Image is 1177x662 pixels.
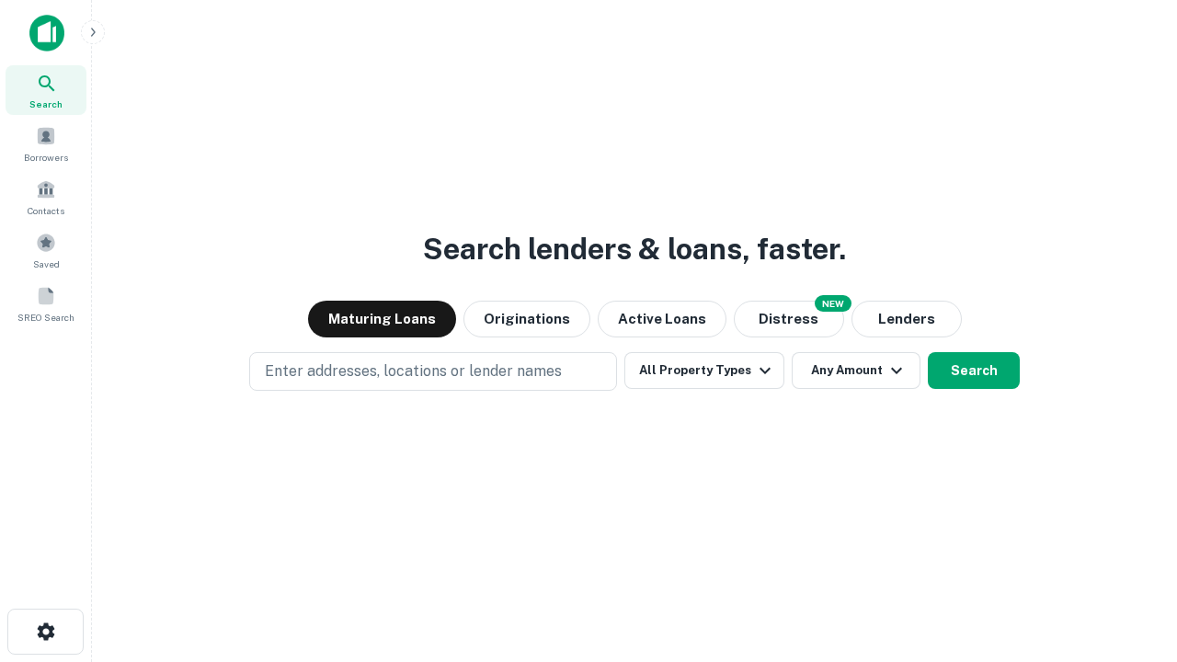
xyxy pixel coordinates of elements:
[17,310,74,325] span: SREO Search
[6,172,86,222] a: Contacts
[29,15,64,51] img: capitalize-icon.png
[308,301,456,337] button: Maturing Loans
[33,257,60,271] span: Saved
[6,279,86,328] a: SREO Search
[734,301,844,337] button: Search distressed loans with lien and other non-mortgage details.
[928,352,1020,389] button: Search
[423,227,846,271] h3: Search lenders & loans, faster.
[815,295,851,312] div: NEW
[598,301,726,337] button: Active Loans
[6,65,86,115] a: Search
[1085,515,1177,603] iframe: Chat Widget
[24,150,68,165] span: Borrowers
[28,203,64,218] span: Contacts
[265,360,562,382] p: Enter addresses, locations or lender names
[6,119,86,168] a: Borrowers
[29,97,63,111] span: Search
[463,301,590,337] button: Originations
[624,352,784,389] button: All Property Types
[792,352,920,389] button: Any Amount
[6,225,86,275] a: Saved
[851,301,962,337] button: Lenders
[249,352,617,391] button: Enter addresses, locations or lender names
